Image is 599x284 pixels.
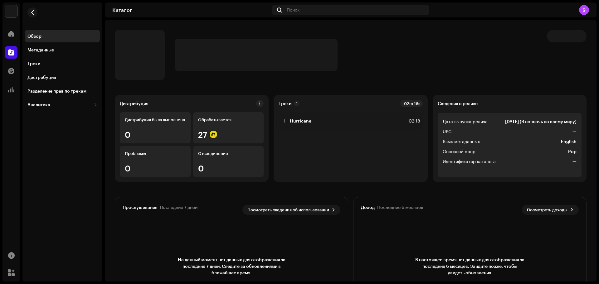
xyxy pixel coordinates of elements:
div: Дистрибуция была выполнена [125,117,186,122]
span: Посмотреть доходы [527,204,567,216]
div: Последние 6 месяцев [377,205,423,210]
div: Разделение прав по трекам [27,89,86,94]
div: Аналитика [27,102,50,107]
re-m-nav-item: Дистрибуция [25,71,100,84]
span: В настоящее время нет данных для отображения за последние 6 месяцев. Зайдите позже, чтобы увидеть... [414,256,526,276]
div: 02:18 [407,117,420,125]
strong: Hurricane [290,118,311,123]
div: S [579,5,589,15]
strong: English [561,138,577,145]
button: Посмотреть доходы [522,205,579,215]
span: UPC [443,128,451,135]
div: Прослушивания [123,205,157,210]
div: Проблемы [125,151,186,156]
button: Посмотреть сведения об использовании [242,205,340,215]
span: Язык метаданных [443,138,480,145]
div: Каталог [112,7,270,12]
strong: Треки [279,101,291,106]
div: Дистрибуция [120,101,148,106]
div: Дистрибуция [27,75,56,80]
span: Посмотреть сведения об использовании [247,204,329,216]
re-m-nav-dropdown: Аналитика [25,99,100,111]
re-m-nav-item: Разделение прав по трекам [25,85,100,97]
div: Обзор [27,34,41,39]
re-m-nav-item: Метаданные [25,44,100,56]
span: Основной жанр [443,148,475,155]
img: 33004b37-325d-4a8b-b51f-c12e9b964943 [5,5,17,17]
div: Треки [27,61,40,66]
re-m-nav-item: Треки [25,57,100,70]
span: Поиск [287,7,299,12]
span: На данный момент нет данных для отображения за последние 7 дней. Следите за обновлениями в ближай... [175,256,288,276]
div: Обрабатывается [198,117,259,122]
span: Дата выпуска релиза [443,118,488,125]
span: Идентификатор каталога [443,158,496,165]
div: Доход [361,205,375,210]
p-badge: 1 [294,101,299,106]
strong: [DATE] (В полночь по всему миру) [505,118,577,125]
strong: — [572,158,577,165]
re-m-nav-item: Обзор [25,30,100,42]
div: 02m 18s [400,100,423,107]
strong: Сведения о релизе [438,101,478,106]
strong: Pop [568,148,577,155]
div: Последние 7 дней [160,205,197,210]
div: Отсоединение [198,151,259,156]
div: Метаданные [27,47,54,52]
strong: — [572,128,577,135]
